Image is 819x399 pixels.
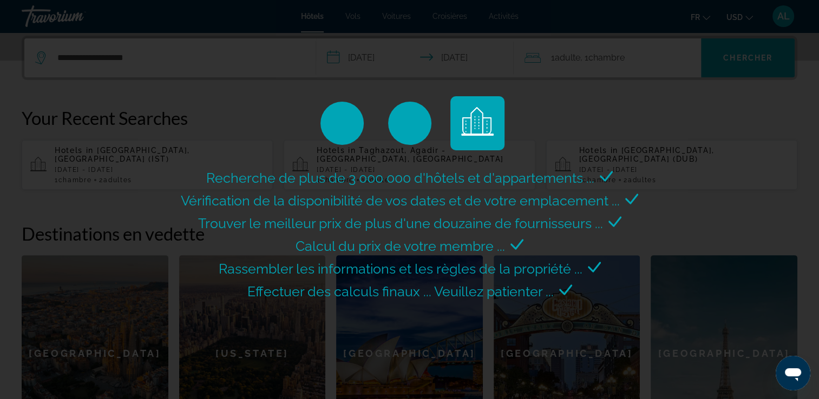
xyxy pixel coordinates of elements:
[776,356,810,390] iframe: Bouton de lancement de la fenêtre de messagerie
[296,238,505,254] span: Calcul du prix de votre membre ...
[198,215,603,231] span: Trouver le meilleur prix de plus d'une douzaine de fournisseurs ...
[181,192,620,209] span: Vérification de la disponibilité de vos dates et de votre emplacement ...
[206,170,594,186] span: Recherche de plus de 3 000 000 d'hôtels et d'appartements ...
[219,261,582,277] span: Rassembler les informations et les règles de la propriété ...
[247,283,554,300] span: Effectuer des calculs finaux ... Veuillez patienter ...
